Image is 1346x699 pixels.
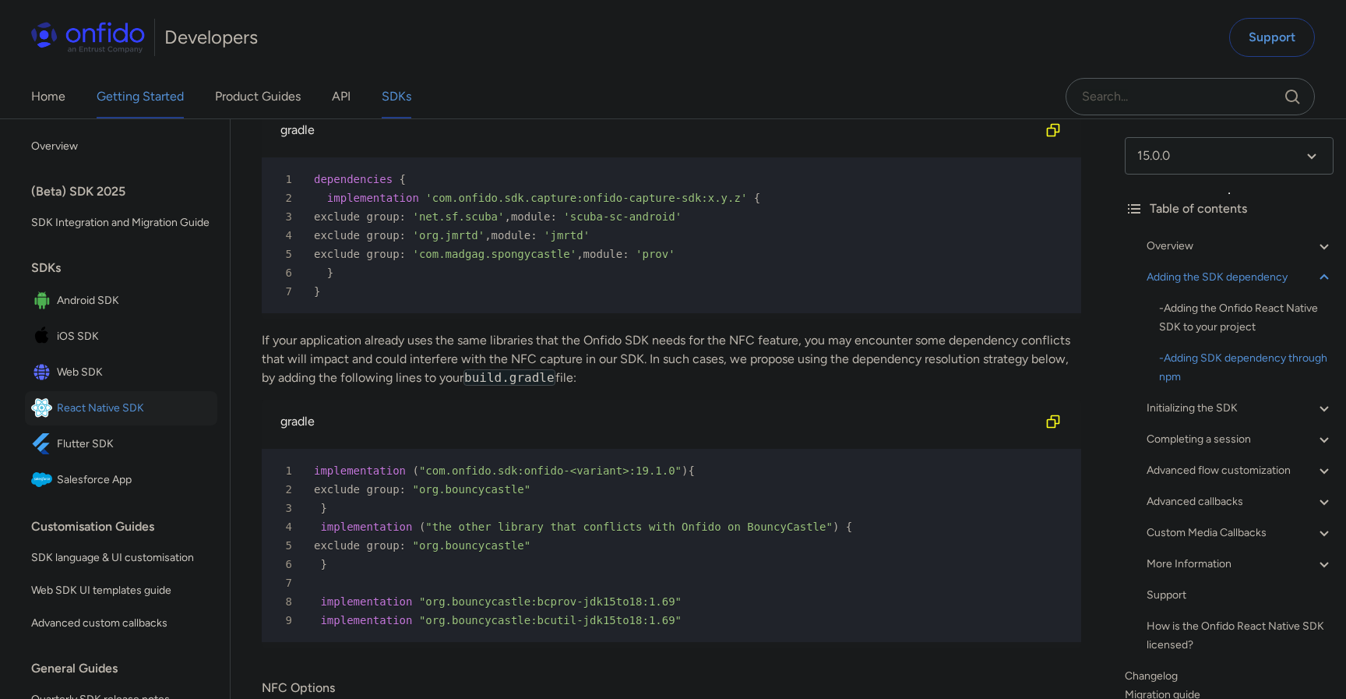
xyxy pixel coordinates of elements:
span: exclude group [314,483,400,496]
span: : [400,539,406,552]
a: Home [31,75,65,118]
span: } [327,267,333,279]
span: 'org.jmrtd' [412,229,484,242]
span: 'net.sf.scuba' [412,210,504,223]
span: 'prov' [636,248,675,260]
a: IconReact Native SDKReact Native SDK [25,391,217,425]
span: "org.bouncycastle:bcprov-jdk15to18:1.69" [419,595,682,608]
a: More Information [1147,555,1334,574]
span: SDK Integration and Migration Guide [31,214,211,232]
span: , [576,248,583,260]
span: "com.onfido.sdk:onfido-<variant>:19.1.0" [419,464,682,477]
span: 7 [268,282,303,301]
div: General Guides [31,653,224,684]
span: implementation [320,521,412,533]
span: } [320,502,326,514]
span: "org.bouncycastle" [412,539,530,552]
span: : [530,229,537,242]
a: SDK Integration and Migration Guide [25,207,217,238]
a: IconWeb SDKWeb SDK [25,355,217,390]
div: SDKs [31,252,224,284]
span: : [400,210,406,223]
div: Customisation Guides [31,511,224,542]
span: implementation [320,614,412,627]
a: IconFlutter SDKFlutter SDK [25,427,217,461]
span: 'com.madgag.spongycastle' [412,248,576,260]
span: { [754,192,760,204]
a: IconSalesforce AppSalesforce App [25,463,217,497]
span: implementation [320,595,412,608]
span: module [492,229,531,242]
div: gradle [280,412,1038,431]
span: ) [682,464,688,477]
span: } [314,285,320,298]
span: 4 [268,226,303,245]
img: IconiOS SDK [31,326,57,348]
a: Adding the SDK dependency [1147,268,1334,287]
span: "org.bouncycastle" [412,483,530,496]
a: IconiOS SDKiOS SDK [25,319,217,354]
span: dependencies [314,173,393,185]
span: : [550,210,556,223]
span: ) [833,521,839,533]
a: Initializing the SDK [1147,399,1334,418]
a: Changelog [1125,667,1334,686]
span: { [400,173,406,185]
a: -Adding SDK dependency through npm [1159,349,1334,387]
div: - Adding the Onfido React Native SDK to your project [1159,299,1334,337]
span: exclude group [314,210,400,223]
span: 'scuba-sc-android' [563,210,682,223]
button: Copy code snippet button [1038,406,1069,437]
span: Advanced custom callbacks [31,614,211,633]
a: API [332,75,351,118]
a: How is the Onfido React Native SDK licensed? [1147,617,1334,655]
span: Web SDK [57,362,211,383]
span: 2 [268,480,303,499]
a: Product Guides [215,75,301,118]
a: IconAndroid SDKAndroid SDK [25,284,217,318]
span: exclude group [314,539,400,552]
a: Support [1229,18,1315,57]
span: 3 [268,207,303,226]
span: 5 [268,536,303,555]
span: 5 [268,245,303,263]
a: SDK language & UI customisation [25,542,217,574]
span: 3 [268,499,303,517]
span: 1 [268,170,303,189]
div: gradle [280,121,1038,139]
a: Overview [1147,237,1334,256]
span: 4 [268,517,303,536]
span: , [484,229,491,242]
span: : [622,248,629,260]
span: ( [419,521,425,533]
h1: Developers [164,25,258,50]
span: module [583,248,623,260]
span: Web SDK UI templates guide [31,581,211,600]
span: implementation [327,192,419,204]
button: Copy code snippet button [1038,115,1069,146]
span: iOS SDK [57,326,211,348]
span: implementation [314,464,406,477]
span: React Native SDK [57,397,211,419]
span: 'com.onfido.sdk.capture:onfido-capture-sdk:x.y.z' [425,192,747,204]
img: IconFlutter SDK [31,433,57,455]
a: Overview [25,131,217,162]
a: Custom Media Callbacks [1147,524,1334,542]
a: Completing a session [1147,430,1334,449]
span: exclude group [314,229,400,242]
div: Advanced flow customization [1147,461,1334,480]
span: 7 [268,574,303,592]
a: Support [1147,586,1334,605]
div: Table of contents [1125,199,1334,218]
code: build.gradle [463,369,555,386]
span: 8 [268,592,303,611]
span: , [504,210,510,223]
span: Salesforce App [57,469,211,491]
